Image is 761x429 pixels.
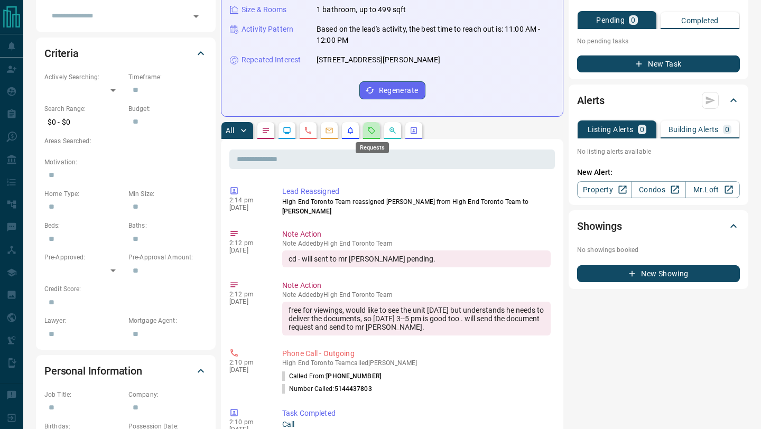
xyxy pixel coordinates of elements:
[282,186,551,197] p: Lead Reassigned
[128,189,207,199] p: Min Size:
[577,218,622,235] h2: Showings
[577,213,740,239] div: Showings
[44,189,123,199] p: Home Type:
[577,245,740,255] p: No showings booked
[346,126,355,135] svg: Listing Alerts
[128,316,207,325] p: Mortgage Agent:
[588,126,634,133] p: Listing Alerts
[229,204,266,211] p: [DATE]
[44,136,207,146] p: Areas Searched:
[282,229,551,240] p: Note Action
[631,16,635,24] p: 0
[229,239,266,247] p: 2:12 pm
[128,104,207,114] p: Budget:
[317,4,406,15] p: 1 bathroom, up to 499 sqft
[335,385,372,393] span: 5144437803
[681,17,719,24] p: Completed
[282,250,551,267] div: cd - will sent to mr [PERSON_NAME] pending.
[577,167,740,178] p: New Alert:
[229,366,266,374] p: [DATE]
[596,16,625,24] p: Pending
[577,88,740,113] div: Alerts
[229,197,266,204] p: 2:14 pm
[189,9,203,24] button: Open
[577,265,740,282] button: New Showing
[242,24,293,35] p: Activity Pattern
[631,181,685,198] a: Condos
[44,221,123,230] p: Beds:
[44,45,79,62] h2: Criteria
[326,372,381,380] span: [PHONE_NUMBER]
[282,240,551,247] p: Note Added by High End Toronto Team
[367,126,376,135] svg: Requests
[229,298,266,305] p: [DATE]
[577,33,740,49] p: No pending tasks
[282,384,372,394] p: Number Called:
[356,142,389,153] div: Requests
[229,418,266,426] p: 2:10 pm
[229,247,266,254] p: [DATE]
[44,390,123,399] p: Job Title:
[577,181,632,198] a: Property
[128,221,207,230] p: Baths:
[317,54,440,66] p: [STREET_ADDRESS][PERSON_NAME]
[317,24,554,46] p: Based on the lead's activity, the best time to reach out is: 11:00 AM - 12:00 PM
[44,114,123,131] p: $0 - $0
[325,126,333,135] svg: Emails
[725,126,729,133] p: 0
[44,362,142,379] h2: Personal Information
[577,55,740,72] button: New Task
[44,157,207,167] p: Motivation:
[282,359,551,367] p: High End Toronto Team called [PERSON_NAME]
[282,348,551,359] p: Phone Call - Outgoing
[128,390,207,399] p: Company:
[229,291,266,298] p: 2:12 pm
[44,253,123,262] p: Pre-Approved:
[242,54,301,66] p: Repeated Interest
[226,127,234,134] p: All
[685,181,740,198] a: Mr.Loft
[262,126,270,135] svg: Notes
[44,358,207,384] div: Personal Information
[577,147,740,156] p: No listing alerts available
[282,197,551,216] p: High End Toronto Team reassigned [PERSON_NAME] from High End Toronto Team to
[577,92,605,109] h2: Alerts
[44,41,207,66] div: Criteria
[128,253,207,262] p: Pre-Approval Amount:
[388,126,397,135] svg: Opportunities
[282,371,381,381] p: Called From:
[282,208,331,215] span: [PERSON_NAME]
[44,72,123,82] p: Actively Searching:
[304,126,312,135] svg: Calls
[282,291,551,299] p: Note Added by High End Toronto Team
[282,302,551,335] div: free for viewings, would like to see the unit [DATE] but understands he needs to deliver the docu...
[44,104,123,114] p: Search Range:
[640,126,644,133] p: 0
[242,4,287,15] p: Size & Rooms
[283,126,291,135] svg: Lead Browsing Activity
[669,126,719,133] p: Building Alerts
[128,72,207,82] p: Timeframe:
[410,126,418,135] svg: Agent Actions
[282,280,551,291] p: Note Action
[44,284,207,294] p: Credit Score:
[359,81,425,99] button: Regenerate
[44,316,123,325] p: Lawyer:
[229,359,266,366] p: 2:10 pm
[282,408,551,419] p: Task Completed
